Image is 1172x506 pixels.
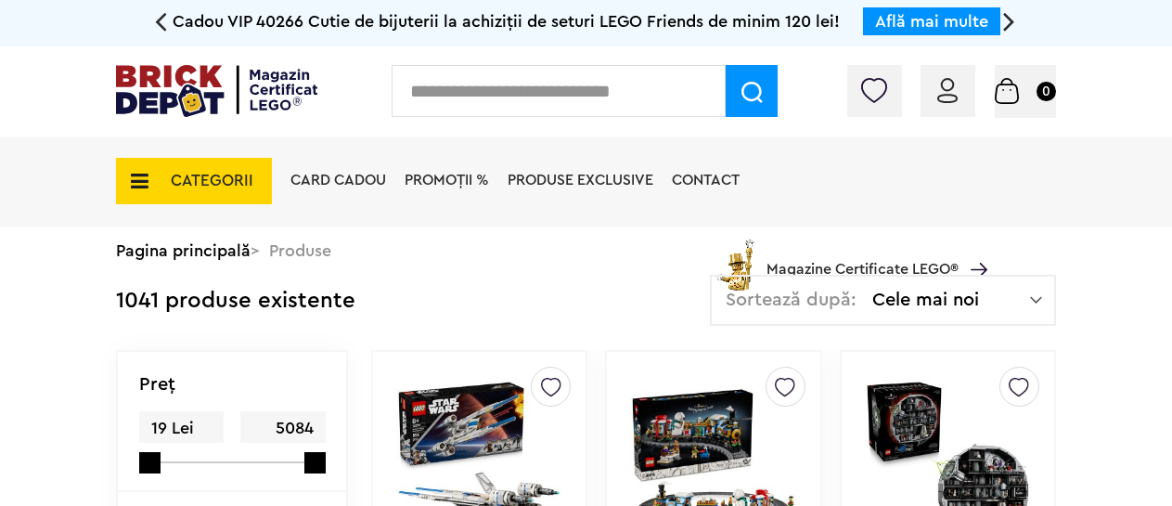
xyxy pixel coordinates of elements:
a: Produse exclusive [508,173,653,188]
small: 0 [1037,82,1056,101]
span: 5084 Lei [240,411,325,469]
p: Preţ [139,375,175,394]
span: Cadou VIP 40266 Cutie de bijuterii la achiziții de seturi LEGO Friends de minim 120 lei! [173,13,840,30]
span: CATEGORII [171,173,253,188]
a: Magazine Certificate LEGO® [959,239,987,253]
span: Magazine Certificate LEGO® [766,236,959,279]
span: Cele mai noi [872,291,1030,309]
a: Află mai multe [875,13,988,30]
span: 19 Lei [139,411,224,446]
a: Card Cadou [290,173,386,188]
div: 1041 produse existente [116,275,355,328]
a: PROMOȚII % [405,173,489,188]
a: Contact [672,173,740,188]
span: Sortează după: [726,291,856,309]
